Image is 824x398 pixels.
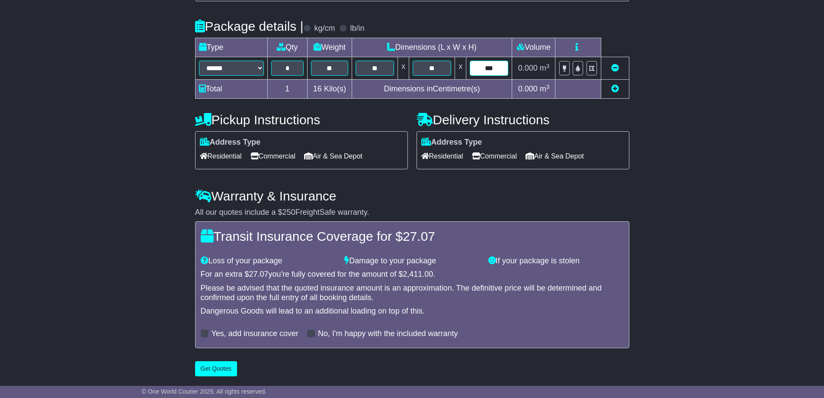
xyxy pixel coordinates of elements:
td: x [455,57,466,80]
label: Address Type [421,138,482,147]
label: No, I'm happy with the included warranty [318,329,458,339]
h4: Package details | [195,19,304,33]
div: Please be advised that the quoted insurance amount is an approximation. The definitive price will... [201,284,624,302]
h4: Pickup Instructions [195,113,408,127]
td: Dimensions in Centimetre(s) [352,80,512,99]
td: Weight [308,38,352,57]
span: m [540,64,550,72]
span: 27.07 [249,270,269,278]
a: Remove this item [611,64,619,72]
button: Get Quotes [195,361,237,376]
div: All our quotes include a $ FreightSafe warranty. [195,208,629,217]
td: 1 [267,80,308,99]
span: Air & Sea Depot [526,149,584,163]
label: Address Type [200,138,261,147]
a: Add new item [611,84,619,93]
td: Type [195,38,267,57]
span: 250 [282,208,295,217]
div: Damage to your package [340,256,484,266]
sup: 3 [546,84,550,90]
td: Kilo(s) [308,80,352,99]
span: Commercial [472,149,517,163]
h4: Warranty & Insurance [195,189,629,203]
div: For an extra $ you're fully covered for the amount of $ . [201,270,624,279]
span: 16 [313,84,322,93]
label: Yes, add insurance cover [212,329,298,339]
h4: Delivery Instructions [417,113,629,127]
span: Air & Sea Depot [304,149,362,163]
td: Total [195,80,267,99]
span: 27.07 [403,229,435,243]
span: 0.000 [518,84,538,93]
td: Dimensions (L x W x H) [352,38,512,57]
span: Residential [421,149,463,163]
span: 2,411.00 [403,270,433,278]
td: Volume [512,38,555,57]
sup: 3 [546,63,550,69]
label: kg/cm [314,24,335,33]
td: Qty [267,38,308,57]
span: Residential [200,149,242,163]
h4: Transit Insurance Coverage for $ [201,229,624,243]
div: Dangerous Goods will lead to an additional loading on top of this. [201,307,624,316]
span: © One World Courier 2025. All rights reserved. [142,388,267,395]
div: If your package is stolen [484,256,628,266]
span: Commercial [250,149,295,163]
span: m [540,84,550,93]
label: lb/in [350,24,364,33]
div: Loss of your package [196,256,340,266]
span: 0.000 [518,64,538,72]
td: x [398,57,409,80]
